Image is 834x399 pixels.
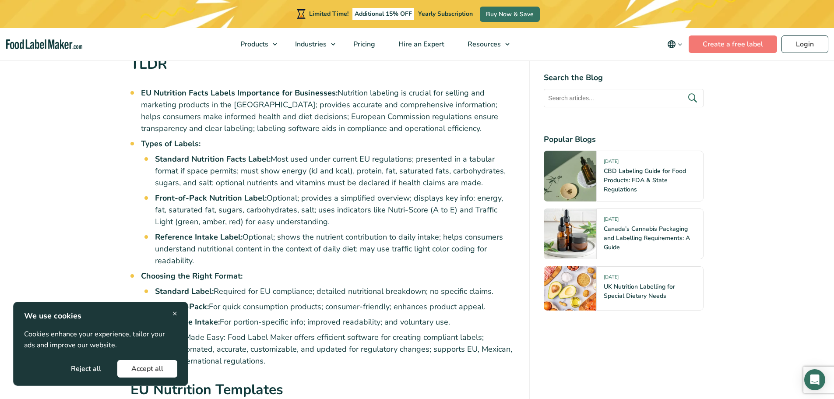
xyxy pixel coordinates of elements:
span: [DATE] [604,274,619,284]
span: Additional 15% OFF [352,8,414,20]
strong: Front-of-Pack Nutrition Label: [155,193,267,203]
div: Open Intercom Messenger [804,369,825,390]
span: Hire an Expert [396,39,445,49]
button: Reject all [57,360,115,378]
li: Most used under current EU regulations; presented in a tabular format if space permits; must show... [155,153,516,189]
a: Pricing [342,28,385,60]
li: Nutrition labeling is crucial for selling and marketing products in the [GEOGRAPHIC_DATA]; provid... [141,87,516,134]
li: Optional; provides a simplified overview; displays key info: energy, fat, saturated fat, sugars, ... [155,192,516,228]
span: Limited Time! [309,10,348,18]
input: Search articles... [544,89,704,107]
a: Buy Now & Save [480,7,540,22]
strong: Standard Nutrition Facts Label: [155,154,271,164]
a: CBD Labeling Guide for Food Products: FDA & State Regulations [604,167,686,194]
button: Accept all [117,360,177,378]
strong: Reference Intake Label: [155,232,243,242]
span: Industries [292,39,327,49]
li: For portion-specific info; improved readability; and voluntary use. [155,316,516,328]
a: Canada’s Cannabis Packaging and Labelling Requirements: A Guide [604,225,690,251]
h4: Popular Blogs [544,134,704,145]
li: For quick consumption products; consumer-friendly; enhances product appeal. [155,301,516,313]
span: Pricing [351,39,376,49]
span: Yearly Subscription [418,10,473,18]
li: Compliance Made Easy: Food Label Maker offers efficient software for creating compliant labels; f... [141,332,516,367]
a: Products [229,28,282,60]
span: [DATE] [604,158,619,168]
a: Hire an Expert [387,28,454,60]
span: × [172,307,177,319]
strong: Types of Labels: [141,138,201,149]
strong: EU Nutrition Templates [130,380,283,399]
span: [DATE] [604,216,619,226]
li: Required for EU compliance; detailed nutritional breakdown; no specific claims. [155,286,516,297]
strong: We use cookies [24,311,81,321]
span: Products [238,39,269,49]
a: Industries [284,28,340,60]
a: Login [781,35,828,53]
strong: Standard Label: [155,286,214,297]
strong: Choosing the Right Format: [141,271,243,281]
span: Resources [465,39,502,49]
a: Create a free label [689,35,777,53]
h4: Search the Blog [544,72,704,84]
strong: EU Nutrition Facts Labels Importance for Businesses: [141,88,338,98]
a: Resources [456,28,514,60]
a: UK Nutrition Labelling for Special Dietary Needs [604,282,675,300]
p: Cookies enhance your experience, tailor your ads and improve our website. [24,329,177,351]
strong: TLDR [130,55,167,74]
li: Optional; shows the nutrient contribution to daily intake; helps consumers understand nutritional... [155,231,516,267]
